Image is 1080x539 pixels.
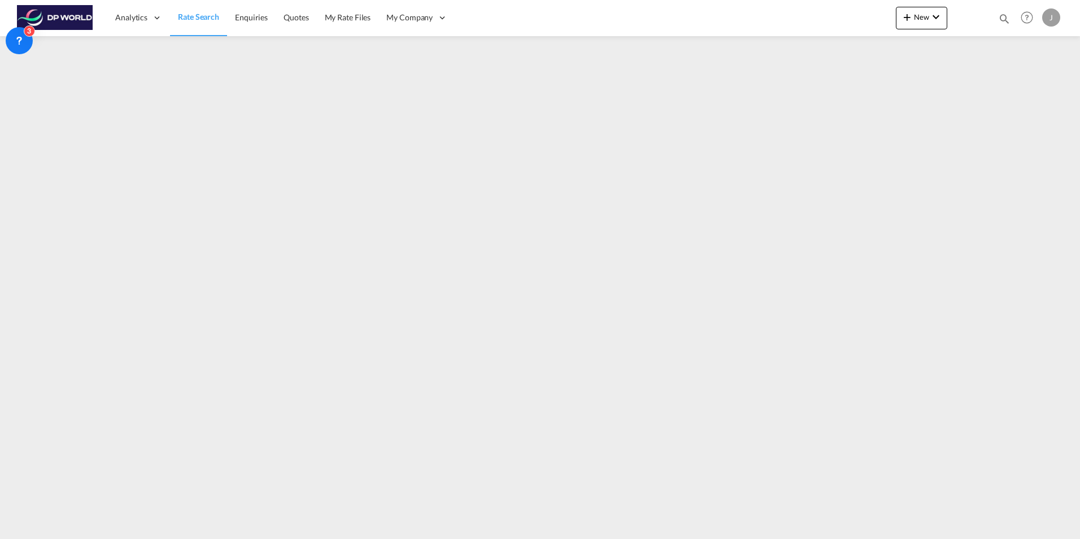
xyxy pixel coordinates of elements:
div: J [1042,8,1060,27]
div: Help [1017,8,1042,28]
img: c08ca190194411f088ed0f3ba295208c.png [17,5,93,31]
button: icon-plus 400-fgNewicon-chevron-down [896,7,947,29]
div: icon-magnify [998,12,1011,29]
span: Analytics [115,12,147,23]
span: My Rate Files [325,12,371,22]
span: New [900,12,943,21]
span: Rate Search [178,12,219,21]
span: Quotes [284,12,308,22]
md-icon: icon-chevron-down [929,10,943,24]
span: My Company [386,12,433,23]
md-icon: icon-plus 400-fg [900,10,914,24]
span: Enquiries [235,12,268,22]
md-icon: icon-magnify [998,12,1011,25]
span: Help [1017,8,1037,27]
